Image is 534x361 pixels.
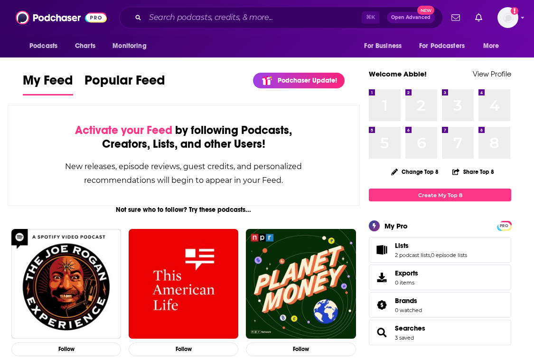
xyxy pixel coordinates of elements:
span: Open Advanced [391,15,431,20]
span: Lists [395,241,409,250]
button: open menu [413,37,478,55]
a: Brands [395,296,422,305]
a: Charts [69,37,101,55]
button: Follow [246,342,356,356]
div: by following Podcasts, Creators, Lists, and other Users! [56,123,312,151]
a: 0 episode lists [431,252,467,258]
img: This American Life [129,229,238,339]
span: Brands [369,292,511,318]
a: Show notifications dropdown [471,9,486,26]
a: Popular Feed [84,72,165,95]
span: Exports [372,271,391,284]
a: Lists [395,241,467,250]
span: Charts [75,39,95,53]
span: ⌘ K [362,11,379,24]
span: Monitoring [112,39,146,53]
span: Activate your Feed [75,123,172,137]
a: Show notifications dropdown [448,9,464,26]
img: Planet Money [246,229,356,339]
span: More [483,39,499,53]
a: Searches [395,324,425,332]
button: Open AdvancedNew [387,12,435,23]
a: View Profile [473,69,511,78]
span: 0 items [395,279,418,286]
span: Popular Feed [84,72,165,94]
a: Create My Top 8 [369,189,511,201]
span: Podcasts [29,39,57,53]
img: The Joe Rogan Experience [11,229,121,339]
a: Brands [372,298,391,312]
a: Welcome Abbie! [369,69,427,78]
span: For Podcasters [419,39,465,53]
img: User Profile [497,7,518,28]
button: open menu [477,37,511,55]
button: Show profile menu [497,7,518,28]
span: My Feed [23,72,73,94]
div: My Pro [384,221,408,230]
div: Not sure who to follow? Try these podcasts... [8,206,360,214]
button: open menu [106,37,159,55]
svg: Add a profile image [511,7,518,15]
button: Follow [129,342,238,356]
a: Searches [372,326,391,339]
a: My Feed [23,72,73,95]
a: Exports [369,265,511,290]
a: Lists [372,243,391,256]
a: 2 podcast lists [395,252,430,258]
img: Podchaser - Follow, Share and Rate Podcasts [16,9,107,27]
button: Change Top 8 [385,166,444,178]
span: Searches [369,320,511,345]
span: Brands [395,296,417,305]
button: Share Top 8 [452,162,495,181]
a: 0 watched [395,307,422,313]
span: New [417,6,434,15]
span: Exports [395,269,418,277]
span: Lists [369,237,511,263]
input: Search podcasts, credits, & more... [145,10,362,25]
p: Podchaser Update! [278,76,337,85]
button: open menu [23,37,70,55]
span: , [430,252,431,258]
div: New releases, episode reviews, guest credits, and personalized recommendations will begin to appe... [56,160,312,187]
span: For Business [364,39,402,53]
div: Search podcasts, credits, & more... [119,7,443,28]
button: Follow [11,342,121,356]
span: Logged in as abbie.hatfield [497,7,518,28]
a: 3 saved [395,334,414,341]
a: PRO [498,222,510,229]
button: open menu [357,37,413,55]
